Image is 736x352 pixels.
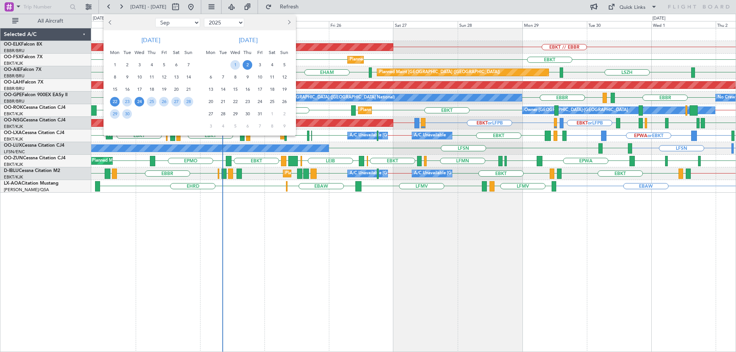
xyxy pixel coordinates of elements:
div: 2-11-2025 [278,108,291,120]
span: 4 [147,60,156,70]
div: 28-9-2025 [182,95,195,108]
div: 8-10-2025 [229,71,242,83]
span: 8 [110,72,120,82]
span: 27 [171,97,181,106]
div: 5-11-2025 [229,120,242,132]
span: 17 [135,85,144,94]
div: 3-9-2025 [133,59,146,71]
span: 31 [255,109,264,119]
span: 13 [206,85,215,94]
div: 30-9-2025 [121,108,133,120]
span: 18 [147,85,156,94]
span: 14 [184,72,193,82]
div: 4-9-2025 [146,59,158,71]
div: 29-9-2025 [109,108,121,120]
span: 5 [159,60,169,70]
span: 3 [255,60,264,70]
span: 4 [218,121,228,131]
div: 16-9-2025 [121,83,133,95]
div: 19-10-2025 [278,83,291,95]
div: 30-10-2025 [242,108,254,120]
div: 24-9-2025 [133,95,146,108]
div: 1-9-2025 [109,59,121,71]
div: 28-10-2025 [217,108,229,120]
div: 3-10-2025 [254,59,266,71]
span: 16 [122,85,132,94]
span: 24 [135,97,144,106]
span: 29 [110,109,120,119]
div: 11-9-2025 [146,71,158,83]
div: 20-10-2025 [205,95,217,108]
span: 12 [159,72,169,82]
div: 4-10-2025 [266,59,278,71]
span: 1 [110,60,120,70]
span: 2 [279,109,289,119]
span: 30 [122,109,132,119]
div: 9-11-2025 [278,120,291,132]
div: 25-9-2025 [146,95,158,108]
div: 5-9-2025 [158,59,170,71]
div: 6-11-2025 [242,120,254,132]
span: 7 [218,72,228,82]
span: 20 [171,85,181,94]
span: 2 [243,60,252,70]
span: 18 [267,85,277,94]
span: 15 [110,85,120,94]
button: Previous month [107,16,115,29]
div: Thu [242,46,254,59]
div: 21-10-2025 [217,95,229,108]
span: 22 [230,97,240,106]
div: 27-10-2025 [205,108,217,120]
div: 9-9-2025 [121,71,133,83]
div: 14-10-2025 [217,83,229,95]
div: 8-9-2025 [109,71,121,83]
div: Sat [266,46,278,59]
div: 11-10-2025 [266,71,278,83]
span: 19 [159,85,169,94]
span: 20 [206,97,215,106]
div: 15-10-2025 [229,83,242,95]
div: 27-9-2025 [170,95,182,108]
div: 8-11-2025 [266,120,278,132]
span: 25 [147,97,156,106]
div: 15-9-2025 [109,83,121,95]
div: 2-10-2025 [242,59,254,71]
div: 24-10-2025 [254,95,266,108]
div: Tue [121,46,133,59]
div: 12-9-2025 [158,71,170,83]
div: Sun [278,46,291,59]
div: Fri [254,46,266,59]
div: 18-10-2025 [266,83,278,95]
span: 5 [279,60,289,70]
span: 12 [279,72,289,82]
select: Select year [204,18,244,27]
span: 1 [230,60,240,70]
span: 15 [230,85,240,94]
span: 17 [255,85,264,94]
span: 6 [243,121,252,131]
span: 9 [243,72,252,82]
div: 23-9-2025 [121,95,133,108]
div: 5-10-2025 [278,59,291,71]
div: 14-9-2025 [182,71,195,83]
span: 26 [279,97,289,106]
span: 21 [184,85,193,94]
div: 26-10-2025 [278,95,291,108]
span: 23 [122,97,132,106]
span: 7 [255,121,264,131]
span: 6 [171,60,181,70]
span: 30 [243,109,252,119]
div: Wed [133,46,146,59]
span: 26 [159,97,169,106]
div: Mon [205,46,217,59]
span: 29 [230,109,240,119]
div: 2-9-2025 [121,59,133,71]
div: Fri [158,46,170,59]
div: Thu [146,46,158,59]
span: 9 [279,121,289,131]
span: 28 [184,97,193,106]
div: 13-10-2025 [205,83,217,95]
div: 10-9-2025 [133,71,146,83]
span: 11 [267,72,277,82]
span: 7 [184,60,193,70]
